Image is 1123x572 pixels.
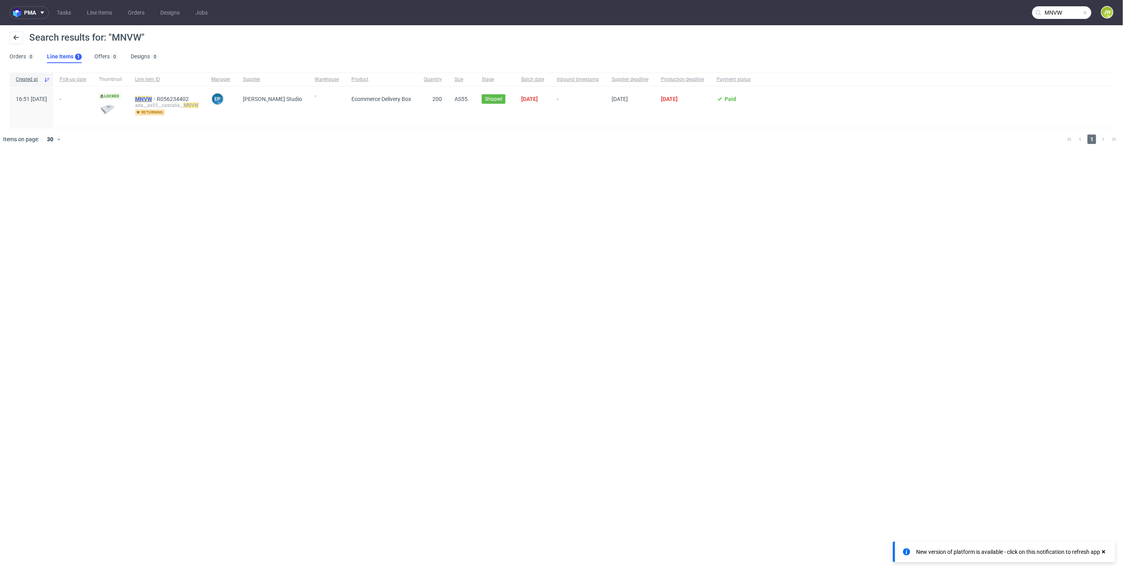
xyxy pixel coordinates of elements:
span: Size [454,76,469,83]
span: Product [351,76,411,83]
span: Thumbnail [99,76,122,83]
span: pma [24,10,36,15]
span: Created at [16,76,41,83]
span: [PERSON_NAME] Studio [243,96,302,102]
span: AS55. [454,96,469,102]
span: Locked [99,93,121,99]
span: 200 [432,96,442,102]
a: Designs [156,6,184,19]
img: version_two_editor_design [99,104,118,114]
div: 0 [113,54,116,60]
div: 0 [30,54,32,60]
button: pma [9,6,49,19]
img: logo [13,8,24,17]
a: Offers0 [94,50,118,63]
div: ada__as55__cascalia__ [135,102,199,108]
div: 0 [154,54,156,60]
span: Manager [211,76,230,83]
span: Batch date [521,76,544,83]
figcaption: JW [1102,7,1113,18]
span: - [557,96,599,118]
span: returning [135,109,165,116]
span: Line item ID [135,76,199,83]
span: Quantity [424,76,442,83]
mark: MNVW [135,96,152,102]
span: Production deadline [661,76,704,83]
a: Jobs [191,6,212,19]
figcaption: EP [212,93,223,105]
span: Supplier [243,76,302,83]
a: Line Items [82,6,117,19]
a: Tasks [52,6,76,19]
div: 30 [42,134,56,145]
div: New version of platform is available - click on this notification to refresh app [916,548,1100,556]
a: Line Items1 [47,50,82,63]
a: Orders0 [9,50,34,63]
span: Pick-up date [60,76,86,83]
span: 16:51 [DATE] [16,96,47,102]
a: Orders [123,6,149,19]
div: 1 [77,54,80,60]
span: [DATE] [612,96,628,102]
span: Stage [482,76,509,83]
span: Ecommerce Delivery Box [351,96,411,102]
span: Inbound timestamp [557,76,599,83]
a: R056234402 [157,96,190,102]
span: Supplier deadline [612,76,648,83]
mark: MNVW [184,103,199,108]
span: Shipped [485,95,502,103]
span: Paid [725,96,736,102]
span: - [60,96,86,118]
a: Designs0 [131,50,158,63]
span: Payment status [717,76,751,83]
span: Warehouse [315,76,339,83]
span: Search results for: "MNVW" [29,32,145,43]
span: [DATE] [661,96,678,102]
span: 1 [1087,135,1096,144]
span: - [315,93,339,118]
span: Items on page: [3,135,39,143]
span: [DATE] [521,96,538,102]
a: MNVW [135,96,157,102]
